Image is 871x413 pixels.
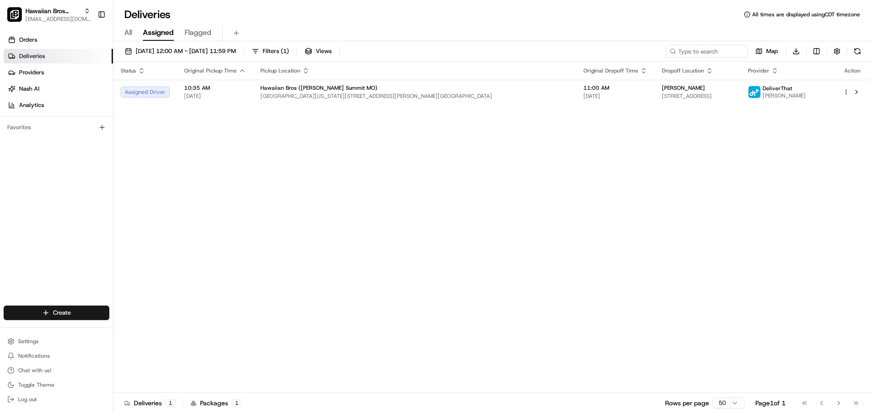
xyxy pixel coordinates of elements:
button: Refresh [851,45,864,58]
button: Notifications [4,350,109,362]
span: Map [766,47,778,55]
span: Nash AI [19,85,39,93]
span: ( 1 ) [281,47,289,55]
button: [DATE] 12:00 AM - [DATE] 11:59 PM [121,45,240,58]
a: Analytics [4,98,113,112]
span: 11:00 AM [583,84,647,92]
button: [EMAIL_ADDRESS][DOMAIN_NAME] [25,15,90,23]
a: Deliveries [4,49,113,63]
span: Dropoff Location [662,67,704,74]
span: [PERSON_NAME] [662,84,705,92]
button: Filters(1) [248,45,293,58]
button: Create [4,306,109,320]
span: Analytics [19,101,44,109]
span: [PERSON_NAME] [763,92,806,99]
button: Toggle Theme [4,379,109,391]
span: Flagged [185,27,211,38]
span: [DATE] [583,92,647,100]
span: Views [316,47,332,55]
button: Views [301,45,336,58]
span: Deliveries [19,52,45,60]
div: Deliveries [124,398,176,408]
input: Type to search [666,45,748,58]
span: Hawaiian Bros ([PERSON_NAME] Summit MO) [260,84,377,92]
img: profile_deliverthat_partner.png [749,86,760,98]
span: Original Dropoff Time [583,67,638,74]
span: All [124,27,132,38]
div: Page 1 of 1 [755,398,786,408]
img: Hawaiian Bros (Lee's Summit MO) [7,7,22,22]
button: Log out [4,393,109,406]
button: Map [751,45,782,58]
span: Create [53,309,71,317]
a: Nash AI [4,82,113,96]
span: Filters [263,47,289,55]
span: Notifications [18,352,50,360]
span: Status [121,67,136,74]
span: [GEOGRAPHIC_DATA][US_STATE][STREET_ADDRESS][PERSON_NAME][GEOGRAPHIC_DATA] [260,92,569,100]
div: Packages [191,398,242,408]
span: [DATE] [184,92,246,100]
div: Favorites [4,120,109,135]
button: Hawaiian Bros ([PERSON_NAME] Summit MO) [25,6,80,15]
span: Log out [18,396,37,403]
span: Orders [19,36,37,44]
span: Providers [19,68,44,77]
a: Providers [4,65,113,80]
button: Settings [4,335,109,348]
div: 1 [232,399,242,407]
p: Rows per page [665,398,709,408]
span: [STREET_ADDRESS] [662,92,734,100]
h1: Deliveries [124,7,171,22]
button: Chat with us! [4,364,109,377]
span: Toggle Theme [18,381,54,389]
span: Chat with us! [18,367,51,374]
span: DeliverThat [763,85,792,92]
span: Provider [748,67,769,74]
span: 10:35 AM [184,84,246,92]
span: Settings [18,338,39,345]
span: Pickup Location [260,67,300,74]
button: Hawaiian Bros (Lee's Summit MO)Hawaiian Bros ([PERSON_NAME] Summit MO)[EMAIL_ADDRESS][DOMAIN_NAME] [4,4,94,25]
div: Action [843,67,862,74]
div: 1 [166,399,176,407]
span: Assigned [143,27,174,38]
span: Original Pickup Time [184,67,237,74]
span: [DATE] 12:00 AM - [DATE] 11:59 PM [136,47,236,55]
a: Orders [4,33,113,47]
span: All times are displayed using CDT timezone [752,11,860,18]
